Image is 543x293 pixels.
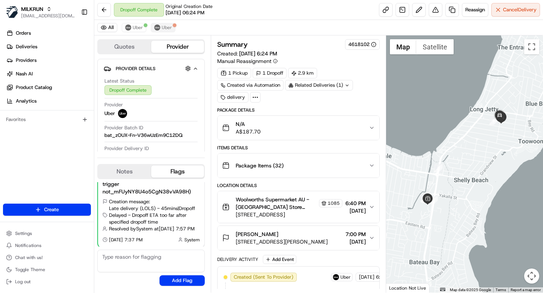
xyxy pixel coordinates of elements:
button: All [97,23,117,32]
div: 9 [489,117,498,125]
button: [PERSON_NAME][STREET_ADDRESS][PERSON_NAME]7:00 PM[DATE] [218,226,379,250]
button: Provider Details [104,62,198,75]
button: CancelDelivery [491,3,540,17]
button: Package Items (32) [218,153,379,178]
img: Masood Aslam [8,110,20,122]
a: Terms [495,288,506,292]
div: Location Details [217,183,379,189]
span: Nash AI [16,71,33,77]
div: 📗 [8,169,14,175]
span: Notifications [15,242,41,249]
span: Resolved by System [109,226,153,232]
span: Late delivery (LOLS) - 45mins | Dropoff Delayed - Dropoff ETA too far after specified dropoff time [109,205,200,226]
span: Package Items ( 32 ) [236,162,284,169]
button: Uber [151,23,175,32]
a: Analytics [3,95,94,107]
span: at [DATE] 7:57 PM [154,226,195,232]
span: [DATE] [345,207,366,215]
span: Create [44,206,59,213]
span: • [63,137,65,143]
button: Settings [3,228,91,239]
span: Orders [16,30,31,37]
a: Providers [3,54,94,66]
span: 7:00 PM [345,230,366,238]
a: Orders [3,27,94,39]
span: [DATE] [359,274,374,281]
span: Cancel Delivery [503,6,537,13]
div: Favorites [3,114,91,126]
button: Provider [151,41,204,53]
span: Original Creation Date [166,3,213,9]
span: [DATE] [67,117,82,123]
button: [EMAIL_ADDRESS][DOMAIN_NAME] [21,13,75,19]
img: uber-new-logo.jpeg [125,25,131,31]
button: See all [117,97,137,106]
div: Package Details [217,107,379,113]
div: 4618102 [348,41,376,48]
button: Log out [3,276,91,287]
button: Reassign [462,3,488,17]
div: 7 [422,193,430,202]
a: Created via Automation [217,80,284,91]
input: Clear [20,49,124,57]
span: Uber [162,25,172,31]
div: 4 [420,194,429,202]
span: [DATE] [67,137,82,143]
span: 6:40 PM [345,199,366,207]
button: Keyboard shortcuts [440,288,445,291]
button: Notes [98,166,151,178]
a: Powered byPylon [53,187,91,193]
span: 6:25 PM AEST [376,274,408,281]
span: [STREET_ADDRESS][PERSON_NAME] [236,238,328,245]
span: Provider Batch ID [104,124,143,131]
div: 1 [423,281,431,290]
button: Flags [151,166,204,178]
span: Latest Status [104,78,134,84]
div: Auto resolved by [PERSON_NAME] (via trigger not_mFUyNY8U4o5CgN38vVA98H) [103,173,200,195]
span: Analytics [16,98,37,104]
span: Log out [15,279,31,285]
span: Deliveries [16,43,37,50]
div: Start new chat [34,72,124,80]
span: Providers [16,57,37,64]
span: Toggle Theme [15,267,45,273]
div: Location Not Live [386,283,429,293]
img: Masood Aslam [8,130,20,142]
div: 1 Dropoff [253,68,287,78]
span: N/A [236,120,261,128]
span: Uber [104,110,115,117]
span: Pylon [75,187,91,193]
button: Chat with us! [3,252,91,263]
button: Quotes [98,41,151,53]
button: Manual Reassignment [217,57,278,65]
span: System [184,237,200,243]
a: 📗Knowledge Base [5,166,61,179]
span: Uber [341,274,351,280]
button: MILKRUNMILKRUN[EMAIL_ADDRESS][DOMAIN_NAME] [3,3,78,21]
img: Google [388,283,413,293]
span: Created (Sent To Provider) [234,274,293,281]
span: Provider Delivery ID [104,145,149,152]
span: 1085 [328,200,340,206]
button: N/AA$187.70 [218,116,379,140]
button: MILKRUN [21,5,43,13]
img: 1736555255976-a54dd68f-1ca7-489b-9aae-adbdc363a1c4 [15,138,21,144]
h3: Summary [217,41,248,48]
span: bat_zOUX-Fn-V36wUzEm9C12DQ [104,132,183,139]
button: Toggle Theme [3,264,91,275]
div: Items Details [217,145,379,151]
button: Toggle fullscreen view [524,39,539,54]
span: Product Catalog [16,84,52,91]
span: Creation message: [109,198,150,205]
div: delivery [217,92,248,103]
div: 6 [421,194,429,202]
button: Add Flag [160,275,205,286]
span: [DATE] 7:37 PM [109,237,143,243]
img: MILKRUN [6,6,18,18]
span: [DATE] [345,238,366,245]
span: Knowledge Base [15,169,58,176]
span: Reassign [465,6,485,13]
a: Product Catalog [3,81,94,94]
